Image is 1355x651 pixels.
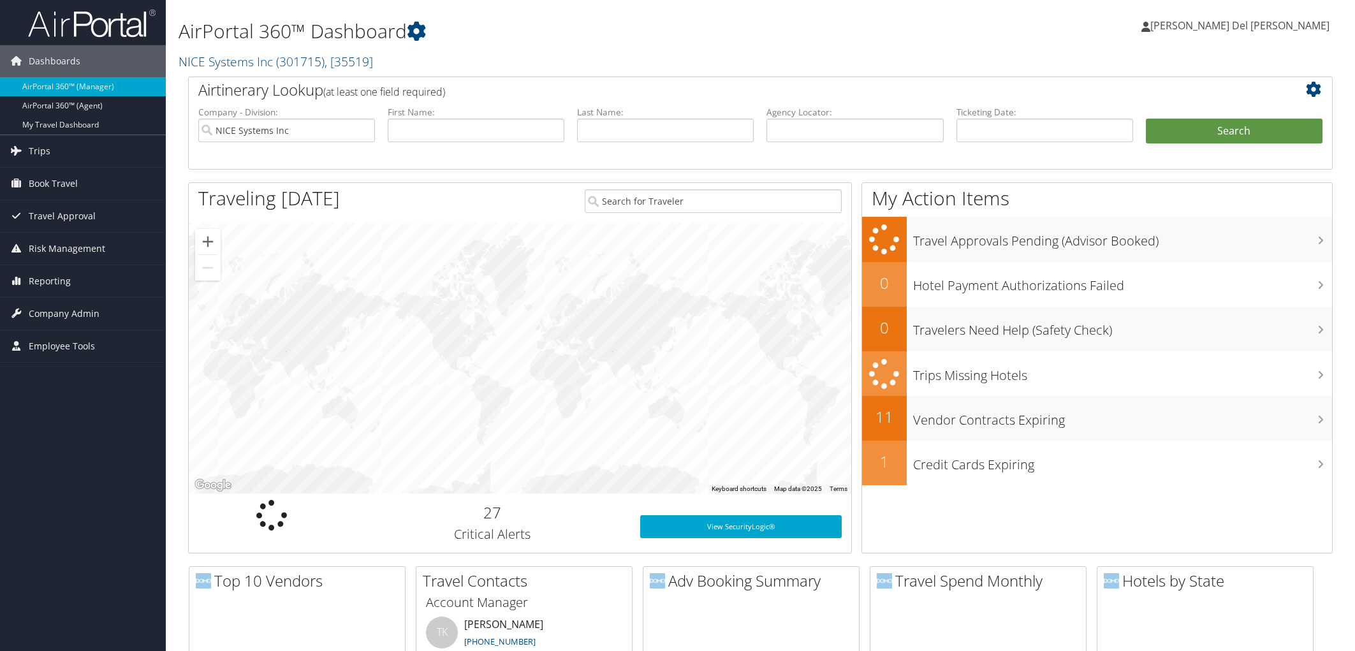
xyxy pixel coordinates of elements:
[913,450,1332,474] h3: Credit Cards Expiring
[323,85,445,99] span: (at least one field required)
[650,573,665,589] img: domo-logo.png
[29,233,105,265] span: Risk Management
[192,477,234,494] img: Google
[913,315,1332,339] h3: Travelers Need Help (Safety Check)
[577,106,754,119] label: Last Name:
[364,502,621,523] h2: 27
[862,441,1332,485] a: 1Credit Cards Expiring
[913,270,1332,295] h3: Hotel Payment Authorizations Failed
[426,617,458,648] div: TK
[862,262,1332,307] a: 0Hotel Payment Authorizations Failed
[877,573,892,589] img: domo-logo.png
[464,636,536,647] a: [PHONE_NUMBER]
[29,135,50,167] span: Trips
[862,307,1332,351] a: 0Travelers Need Help (Safety Check)
[877,570,1086,592] h2: Travel Spend Monthly
[29,330,95,362] span: Employee Tools
[862,396,1332,441] a: 11Vendor Contracts Expiring
[29,168,78,200] span: Book Travel
[862,406,907,428] h2: 11
[862,351,1332,397] a: Trips Missing Hotels
[196,570,405,592] h2: Top 10 Vendors
[585,189,842,213] input: Search for Traveler
[29,298,99,330] span: Company Admin
[1141,6,1342,45] a: [PERSON_NAME] Del [PERSON_NAME]
[29,200,96,232] span: Travel Approval
[198,106,375,119] label: Company - Division:
[913,405,1332,429] h3: Vendor Contracts Expiring
[1150,18,1329,33] span: [PERSON_NAME] Del [PERSON_NAME]
[712,485,766,494] button: Keyboard shortcuts
[913,226,1332,250] h3: Travel Approvals Pending (Advisor Booked)
[862,217,1332,262] a: Travel Approvals Pending (Advisor Booked)
[956,106,1133,119] label: Ticketing Date:
[29,45,80,77] span: Dashboards
[862,451,907,472] h2: 1
[766,106,943,119] label: Agency Locator:
[388,106,564,119] label: First Name:
[195,229,221,254] button: Zoom in
[1104,570,1313,592] h2: Hotels by State
[774,485,822,492] span: Map data ©2025
[423,570,632,592] h2: Travel Contacts
[640,515,842,538] a: View SecurityLogic®
[192,477,234,494] a: Open this area in Google Maps (opens a new window)
[650,570,859,592] h2: Adv Booking Summary
[198,185,340,212] h1: Traveling [DATE]
[195,255,221,281] button: Zoom out
[1146,119,1322,144] button: Search
[1104,573,1119,589] img: domo-logo.png
[426,594,622,611] h3: Account Manager
[196,573,211,589] img: domo-logo.png
[179,18,955,45] h1: AirPortal 360™ Dashboard
[364,525,621,543] h3: Critical Alerts
[198,79,1227,101] h2: Airtinerary Lookup
[830,485,847,492] a: Terms (opens in new tab)
[276,53,325,70] span: ( 301715 )
[862,317,907,339] h2: 0
[179,53,373,70] a: NICE Systems Inc
[862,272,907,294] h2: 0
[325,53,373,70] span: , [ 35519 ]
[862,185,1332,212] h1: My Action Items
[29,265,71,297] span: Reporting
[28,8,156,38] img: airportal-logo.png
[913,360,1332,384] h3: Trips Missing Hotels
